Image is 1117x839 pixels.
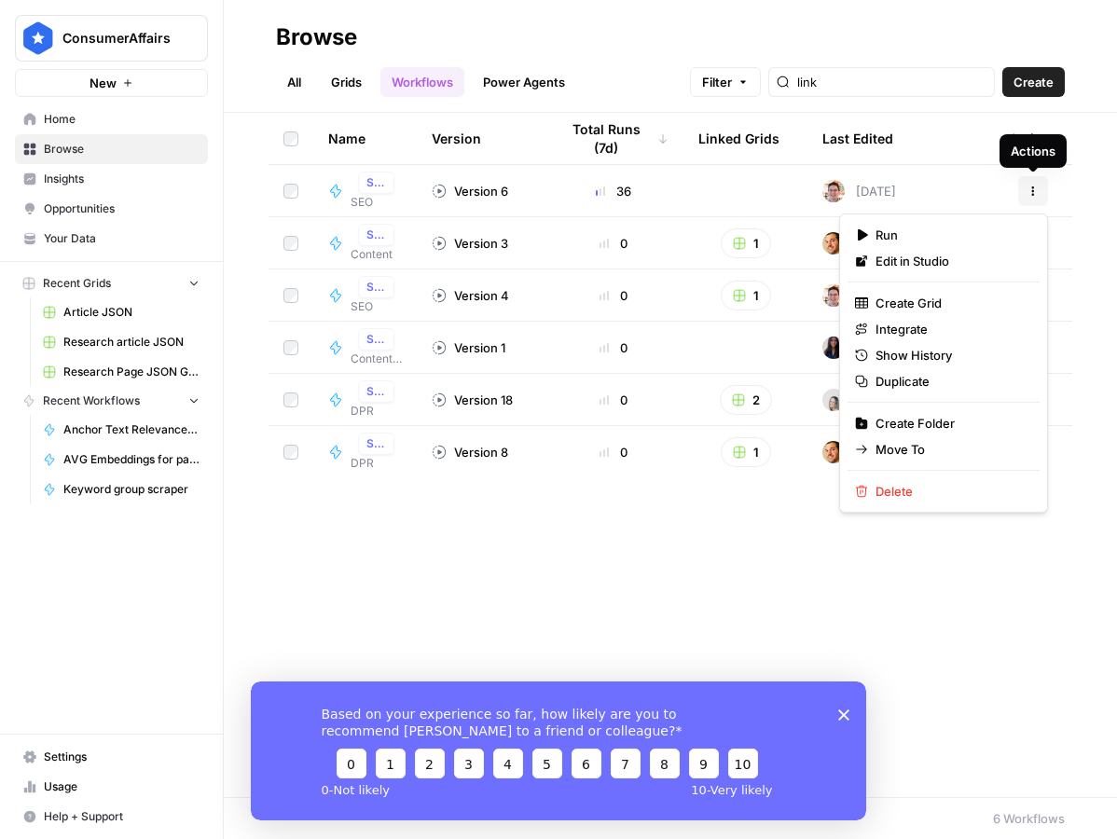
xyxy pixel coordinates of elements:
[34,297,208,327] a: Article JSON
[276,22,357,52] div: Browse
[351,246,402,263] span: Content
[876,440,1025,459] span: Move To
[44,808,200,825] span: Help + Support
[822,113,893,164] div: Last Edited
[366,435,386,452] span: Studio 2.0
[34,327,208,357] a: Research article JSON
[328,113,402,164] div: Name
[822,389,845,411] img: ur1zthrg86n58a5t7pu5nb1lg2cg
[702,73,732,91] span: Filter
[721,228,771,258] button: 1
[351,351,402,367] span: Content Refresh [use-case 4]
[822,284,896,307] div: [DATE]
[993,809,1065,828] div: 6 Workflows
[43,392,140,409] span: Recent Workflows
[15,224,208,254] a: Your Data
[822,337,896,359] div: [DATE]
[328,328,402,367] a: Link CheckerStudio 2.0Content Refresh [use-case 4]
[432,443,508,461] div: Version 8
[351,403,402,419] span: DPR
[366,279,386,296] span: Studio 2.0
[44,200,200,217] span: Opportunities
[472,67,576,97] a: Power Agents
[44,141,200,158] span: Browse
[1014,73,1054,91] span: Create
[822,180,845,202] img: cligphsu63qclrxpa2fa18wddixk
[90,74,117,92] span: New
[276,67,312,97] a: All
[34,357,208,387] a: Research Page JSON Generator ([PERSON_NAME])
[690,67,761,97] button: Filter
[15,164,208,194] a: Insights
[432,113,481,164] div: Version
[876,372,1025,391] span: Duplicate
[15,104,208,134] a: Home
[432,338,505,357] div: Version 1
[351,194,402,211] span: SEO
[34,445,208,475] a: AVG Embeddings for page and Target Keyword
[432,182,508,200] div: Version 6
[876,226,1025,244] span: Run
[63,481,200,498] span: Keyword group scraper
[15,802,208,832] button: Help + Support
[15,269,208,297] button: Recent Grids
[44,230,200,247] span: Your Data
[63,364,200,380] span: Research Page JSON Generator ([PERSON_NAME])
[720,385,772,415] button: 2
[698,113,779,164] div: Linked Grids
[432,391,513,409] div: Version 18
[328,276,402,315] a: Anchor Text Suggestion for LinksStudio 2.0SEO
[15,194,208,224] a: Opportunities
[558,113,669,164] div: Total Runs (7d)
[351,455,402,472] span: DPR
[822,232,845,254] img: 7dkj40nmz46gsh6f912s7bk0kz0q
[1009,113,1058,164] div: Actions
[320,67,373,97] a: Grids
[15,134,208,164] a: Browse
[797,73,986,91] input: Search
[43,275,111,292] span: Recent Grids
[44,171,200,187] span: Insights
[822,441,845,463] img: 7dkj40nmz46gsh6f912s7bk0kz0q
[15,772,208,802] a: Usage
[63,334,200,351] span: Research article JSON
[63,304,200,321] span: Article JSON
[63,451,200,468] span: AVG Embeddings for page and Target Keyword
[366,174,386,191] span: Studio 2.0
[876,252,1025,270] span: Edit in Studio
[822,284,845,307] img: cligphsu63qclrxpa2fa18wddixk
[44,111,200,128] span: Home
[1011,142,1055,160] div: Actions
[366,331,386,348] span: Studio 2.0
[822,232,896,254] div: [DATE]
[21,21,55,55] img: ConsumerAffairs Logo
[44,749,200,765] span: Settings
[328,224,402,263] a: News links scraperStudio 2.0Content
[328,172,402,211] a: Link Suggestion from TopicStudio 2.0SEO
[15,387,208,415] button: Recent Workflows
[876,320,1025,338] span: Integrate
[822,337,845,359] img: rox323kbkgutb4wcij4krxobkpon
[366,227,386,243] span: Studio 2.0
[558,338,669,357] div: 0
[558,234,669,253] div: 0
[558,391,669,409] div: 0
[558,182,669,200] div: 36
[380,67,464,97] a: Workflows
[328,433,402,472] a: Backlink Discovery via [GEOGRAPHIC_DATA] SearchStudio 2.0DPR
[366,383,386,400] span: Studio 2.0
[822,180,896,202] div: [DATE]
[822,389,896,411] div: [DATE]
[15,742,208,772] a: Settings
[62,29,175,48] span: ConsumerAffairs
[558,286,669,305] div: 0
